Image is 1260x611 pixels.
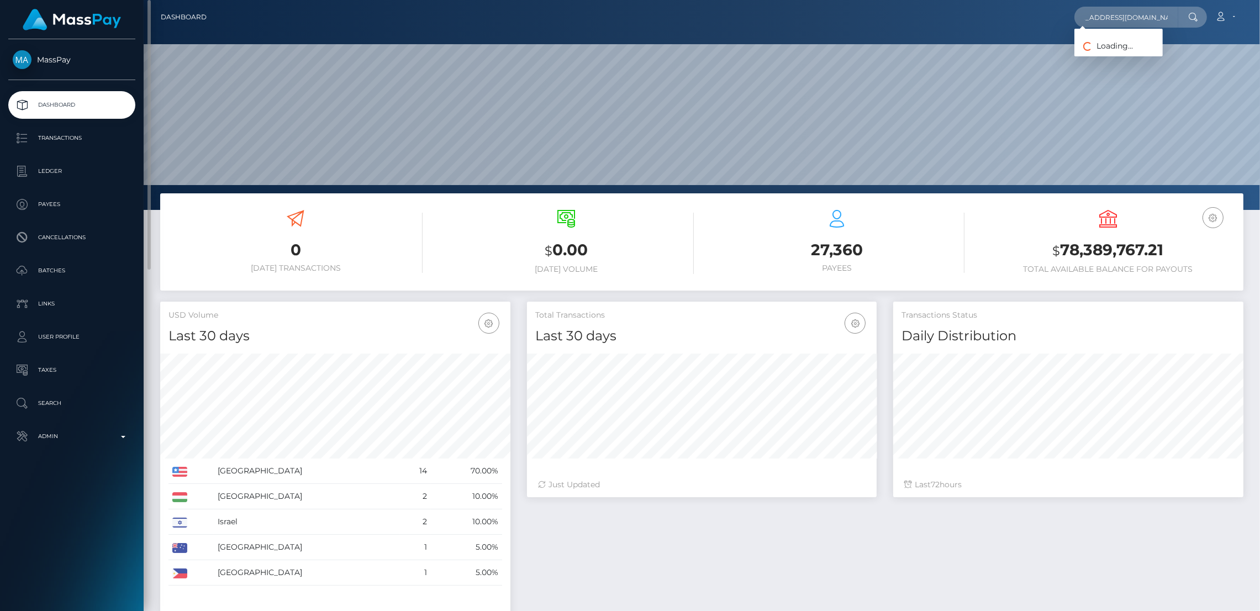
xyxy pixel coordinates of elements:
p: Taxes [13,362,131,378]
p: Transactions [13,130,131,146]
p: Links [13,296,131,312]
h4: Last 30 days [168,326,502,346]
input: Search... [1074,7,1178,28]
td: 10.00% [431,484,502,509]
h3: 27,360 [710,239,964,261]
h5: Transactions Status [901,310,1235,321]
p: Search [13,395,131,412]
a: Taxes [8,356,135,384]
img: AU.png [172,543,187,553]
small: $ [545,243,552,259]
td: 10.00% [431,509,502,535]
a: Cancellations [8,224,135,251]
h4: Last 30 days [535,326,869,346]
p: Cancellations [13,229,131,246]
img: HU.png [172,492,187,502]
p: Admin [13,428,131,445]
h4: Daily Distribution [901,326,1235,346]
a: Batches [8,257,135,285]
div: Last hours [904,479,1232,491]
td: 2 [400,484,431,509]
td: 70.00% [431,459,502,484]
img: MassPay Logo [23,9,121,30]
a: Payees [8,191,135,218]
h5: USD Volume [168,310,502,321]
td: Israel [214,509,399,535]
a: Transactions [8,124,135,152]
td: 1 [400,535,431,560]
span: 72 [931,480,940,489]
td: 14 [400,459,431,484]
h5: Total Transactions [535,310,869,321]
h3: 0 [168,239,423,261]
td: [GEOGRAPHIC_DATA] [214,560,399,586]
h3: 78,389,767.21 [981,239,1235,262]
span: MassPay [8,55,135,65]
td: 5.00% [431,535,502,560]
a: Ledger [8,157,135,185]
img: PH.png [172,568,187,578]
img: MassPay [13,50,31,69]
td: 1 [400,560,431,586]
td: [GEOGRAPHIC_DATA] [214,535,399,560]
a: Admin [8,423,135,450]
a: Search [8,389,135,417]
a: Dashboard [8,91,135,119]
p: Batches [13,262,131,279]
td: [GEOGRAPHIC_DATA] [214,459,399,484]
p: User Profile [13,329,131,345]
a: Links [8,290,135,318]
a: User Profile [8,323,135,351]
td: 2 [400,509,431,535]
h6: Payees [710,264,964,273]
h6: Total Available Balance for Payouts [981,265,1235,274]
h3: 0.00 [439,239,693,262]
span: Loading... [1074,41,1133,51]
div: Just Updated [538,479,866,491]
p: Ledger [13,163,131,180]
p: Dashboard [13,97,131,113]
h6: [DATE] Transactions [168,264,423,273]
p: Payees [13,196,131,213]
a: Dashboard [161,6,207,29]
small: $ [1052,243,1060,259]
td: 5.00% [431,560,502,586]
img: US.png [172,467,187,477]
td: [GEOGRAPHIC_DATA] [214,484,399,509]
h6: [DATE] Volume [439,265,693,274]
img: IL.png [172,518,187,528]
